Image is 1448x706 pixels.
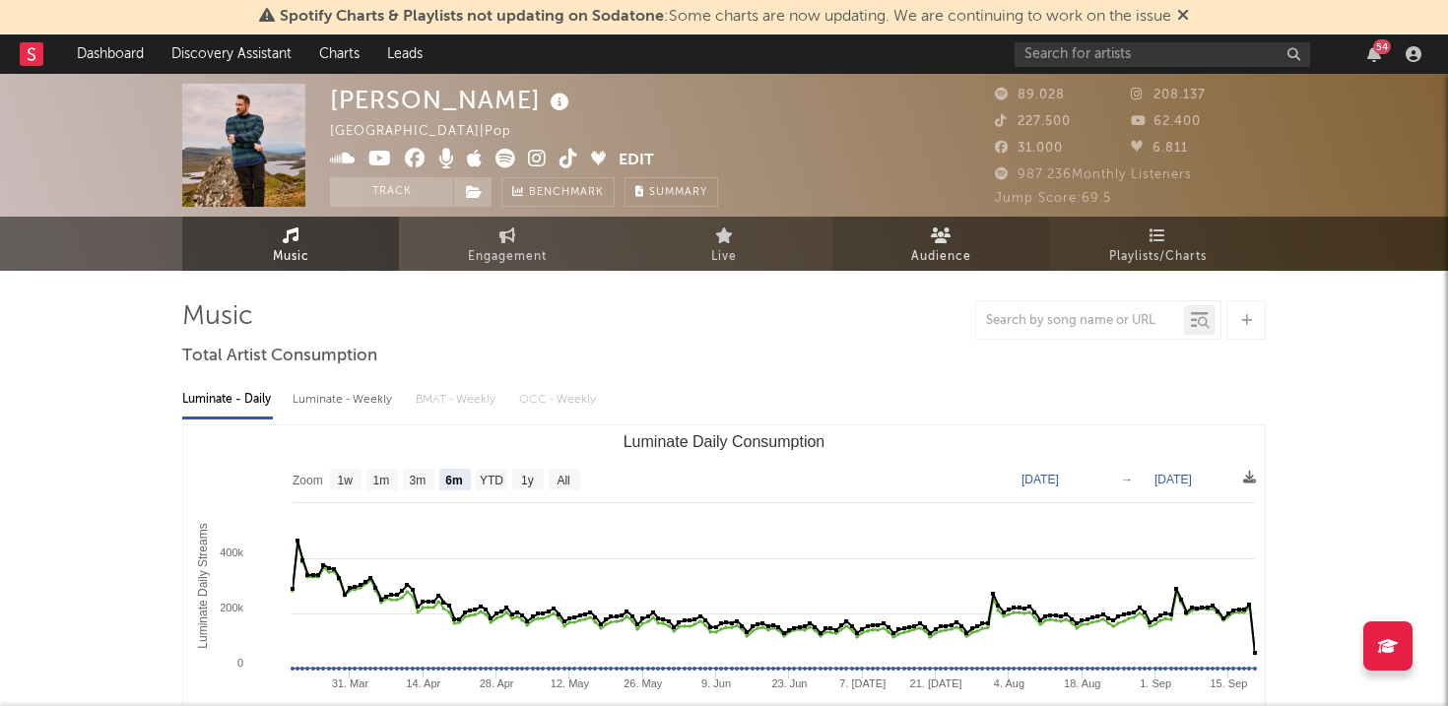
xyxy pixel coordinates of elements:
text: 23. Jun [771,677,807,689]
text: 1. Sep [1140,677,1171,689]
text: 9. Jun [701,677,731,689]
text: 26. May [624,677,663,689]
a: Playlists/Charts [1049,217,1266,271]
span: Playlists/Charts [1109,245,1207,269]
text: 1m [373,474,390,487]
span: : Some charts are now updating. We are continuing to work on the issue [280,9,1171,25]
span: Summary [649,187,707,198]
a: Music [182,217,399,271]
a: Engagement [399,217,616,271]
span: Music [273,245,309,269]
text: 14. Apr [406,677,440,689]
text: 15. Sep [1210,677,1247,689]
text: 28. Apr [480,677,514,689]
span: 31.000 [995,142,1063,155]
text: → [1121,473,1133,486]
text: 3m [410,474,427,487]
text: 12. May [551,677,590,689]
div: Luminate - Weekly [293,383,396,417]
span: 987.236 Monthly Listeners [995,168,1192,181]
span: 6.811 [1131,142,1188,155]
text: Zoom [293,474,323,487]
text: 1w [338,474,354,487]
span: 89.028 [995,89,1065,101]
a: Charts [305,34,373,74]
span: Live [711,245,737,269]
span: Spotify Charts & Playlists not updating on Sodatone [280,9,664,25]
button: Summary [625,177,718,207]
text: 0 [237,657,243,669]
span: 62.400 [1131,115,1201,128]
a: Leads [373,34,436,74]
a: Discovery Assistant [158,34,305,74]
text: 21. [DATE] [910,677,962,689]
text: Luminate Daily Consumption [624,433,825,450]
text: Luminate Daily Streams [196,523,210,648]
span: 227.500 [995,115,1071,128]
text: 4. Aug [994,677,1024,689]
text: 6m [445,474,462,487]
text: YTD [480,474,503,487]
div: 54 [1373,39,1391,54]
text: 400k [220,546,243,558]
div: [GEOGRAPHIC_DATA] | Pop [330,120,534,144]
span: Benchmark [529,181,604,205]
span: Jump Score: 69.5 [995,192,1111,205]
button: Edit [619,149,654,173]
a: Live [616,217,832,271]
span: Dismiss [1177,9,1189,25]
text: 200k [220,602,243,613]
text: All [557,474,569,487]
a: Dashboard [63,34,158,74]
span: 208.137 [1131,89,1206,101]
a: Audience [832,217,1049,271]
span: Total Artist Consumption [182,345,377,368]
text: 31. Mar [332,677,369,689]
span: Audience [911,245,971,269]
text: 18. Aug [1064,677,1100,689]
text: 1y [521,474,534,487]
button: 54 [1367,46,1381,62]
span: Engagement [468,245,547,269]
a: Benchmark [501,177,615,207]
button: Track [330,177,453,207]
div: [PERSON_NAME] [330,84,574,116]
input: Search by song name or URL [976,313,1184,329]
text: [DATE] [1021,473,1059,486]
div: Luminate - Daily [182,383,273,417]
input: Search for artists [1015,42,1310,67]
text: [DATE] [1154,473,1192,486]
text: 7. [DATE] [839,677,886,689]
